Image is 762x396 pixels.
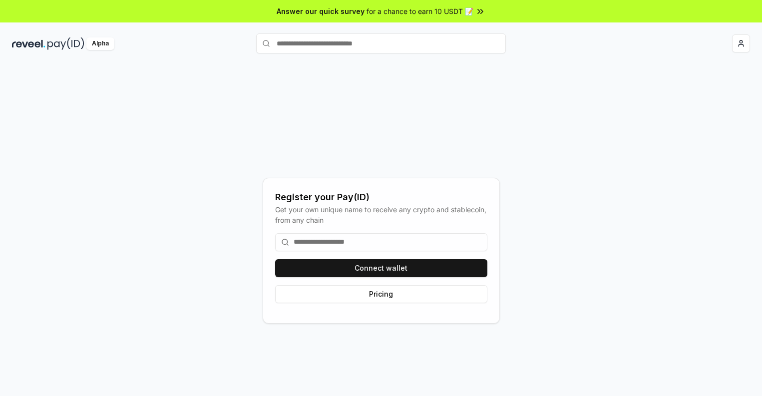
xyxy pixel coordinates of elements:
button: Pricing [275,285,487,303]
div: Register your Pay(ID) [275,190,487,204]
img: pay_id [47,37,84,50]
span: Answer our quick survey [277,6,365,16]
button: Connect wallet [275,259,487,277]
div: Get your own unique name to receive any crypto and stablecoin, from any chain [275,204,487,225]
span: for a chance to earn 10 USDT 📝 [367,6,473,16]
div: Alpha [86,37,114,50]
img: reveel_dark [12,37,45,50]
